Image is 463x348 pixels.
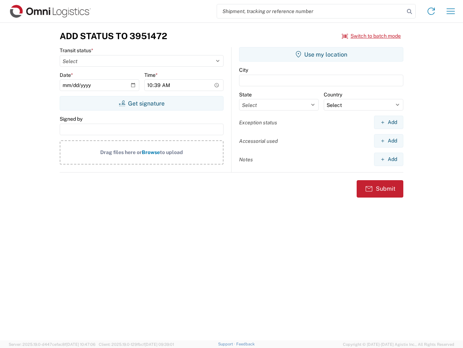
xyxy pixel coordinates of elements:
[144,72,158,78] label: Time
[60,72,73,78] label: Date
[239,138,278,144] label: Accessorial used
[239,91,252,98] label: State
[324,91,342,98] label: Country
[99,342,174,347] span: Client: 2025.19.0-129fbcf
[374,153,403,166] button: Add
[142,149,160,155] span: Browse
[239,47,403,62] button: Use my location
[239,67,248,73] label: City
[66,342,95,347] span: [DATE] 10:47:06
[100,149,142,155] span: Drag files here or
[374,116,403,129] button: Add
[239,156,253,163] label: Notes
[342,30,401,42] button: Switch to batch mode
[217,4,404,18] input: Shipment, tracking or reference number
[60,47,93,54] label: Transit status
[374,134,403,148] button: Add
[60,116,82,122] label: Signed by
[218,342,236,346] a: Support
[145,342,174,347] span: [DATE] 09:39:01
[9,342,95,347] span: Server: 2025.19.0-d447cefac8f
[60,31,167,41] h3: Add Status to 3951472
[60,96,224,111] button: Get signature
[239,119,277,126] label: Exception status
[160,149,183,155] span: to upload
[357,180,403,198] button: Submit
[236,342,255,346] a: Feedback
[343,341,454,348] span: Copyright © [DATE]-[DATE] Agistix Inc., All Rights Reserved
